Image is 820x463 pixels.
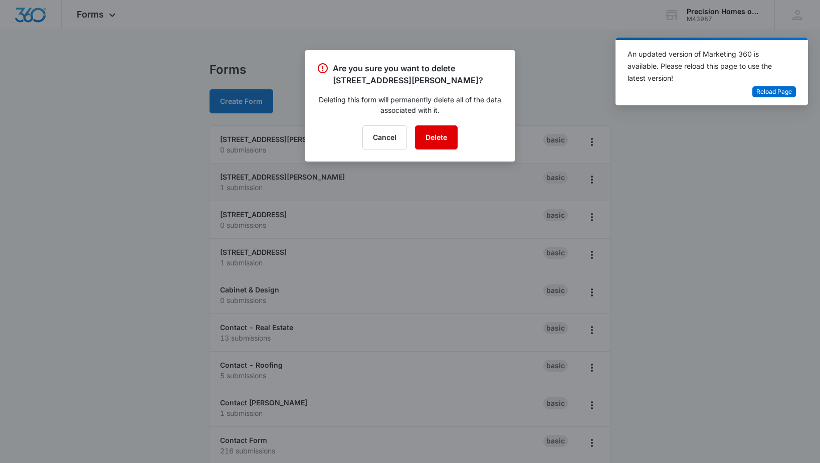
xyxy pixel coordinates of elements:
[333,62,503,86] p: Are you sure you want to delete [STREET_ADDRESS][PERSON_NAME]?
[628,48,784,84] div: An updated version of Marketing 360 is available. Please reload this page to use the latest version!
[756,87,792,97] span: Reload Page
[305,86,515,115] div: Deleting this form will permanently delete all of the data associated with it.
[362,125,407,149] button: Cancel
[415,125,458,149] button: Delete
